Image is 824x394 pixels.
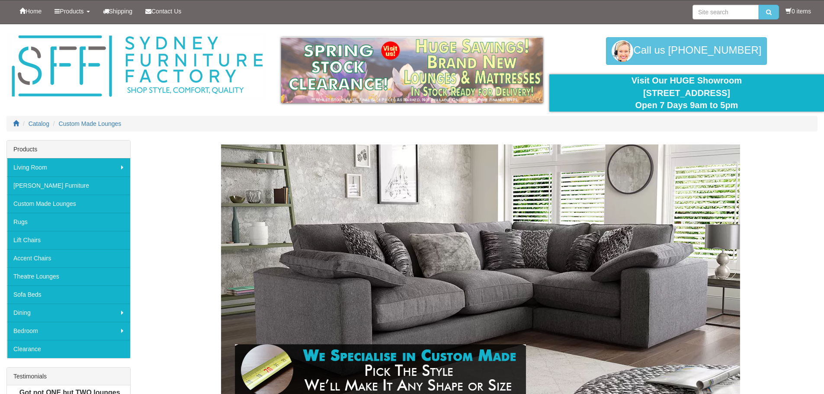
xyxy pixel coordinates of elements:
[7,33,267,100] img: Sydney Furniture Factory
[7,340,130,358] a: Clearance
[109,8,133,15] span: Shipping
[693,5,759,19] input: Site search
[13,0,48,22] a: Home
[281,37,543,103] img: spring-sale.gif
[556,74,818,112] div: Visit Our HUGE Showroom [STREET_ADDRESS] Open 7 Days 9am to 5pm
[7,304,130,322] a: Dining
[151,8,181,15] span: Contact Us
[96,0,139,22] a: Shipping
[7,322,130,340] a: Bedroom
[60,8,83,15] span: Products
[7,285,130,304] a: Sofa Beds
[7,158,130,176] a: Living Room
[7,231,130,249] a: Lift Chairs
[7,368,130,385] div: Testimonials
[29,120,49,127] a: Catalog
[7,249,130,267] a: Accent Chairs
[26,8,42,15] span: Home
[7,213,130,231] a: Rugs
[7,195,130,213] a: Custom Made Lounges
[48,0,96,22] a: Products
[786,7,811,16] li: 0 items
[7,267,130,285] a: Theatre Lounges
[139,0,188,22] a: Contact Us
[7,141,130,158] div: Products
[7,176,130,195] a: [PERSON_NAME] Furniture
[59,120,122,127] a: Custom Made Lounges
